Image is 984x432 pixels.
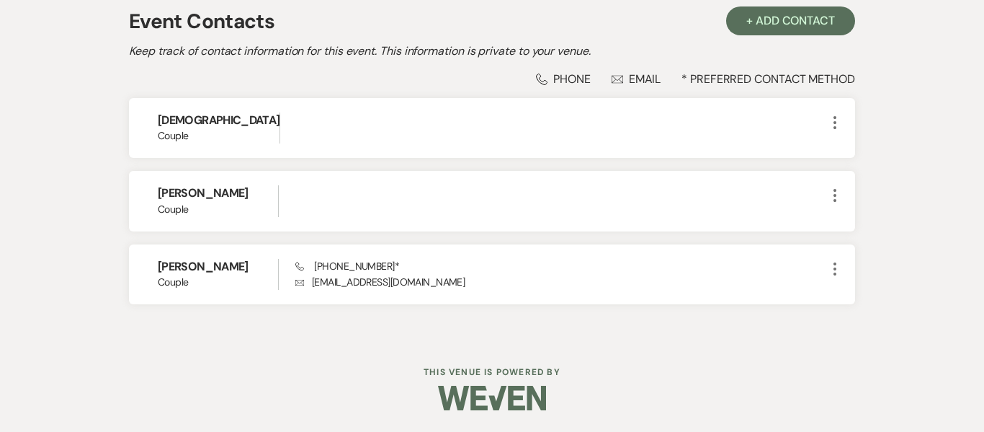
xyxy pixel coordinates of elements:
p: [EMAIL_ADDRESS][DOMAIN_NAME] [295,274,826,290]
span: Couple [158,202,278,217]
span: [PHONE_NUMBER] * [295,260,399,273]
div: Email [612,71,661,87]
span: Couple [158,275,278,290]
h1: Event Contacts [129,6,274,37]
h6: [DEMOGRAPHIC_DATA] [158,113,279,128]
span: Couple [158,128,279,144]
div: Phone [536,71,591,87]
img: Weven Logo [438,373,546,423]
h2: Keep track of contact information for this event. This information is private to your venue. [129,43,855,60]
h6: [PERSON_NAME] [158,185,278,201]
div: * Preferred Contact Method [129,71,855,87]
button: + Add Contact [726,6,855,35]
h6: [PERSON_NAME] [158,259,278,275]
